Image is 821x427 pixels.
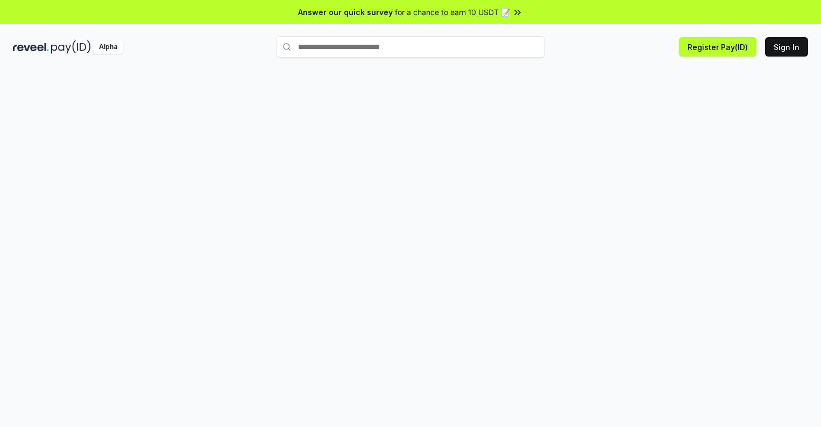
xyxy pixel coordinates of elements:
[679,37,756,57] button: Register Pay(ID)
[298,6,393,18] span: Answer our quick survey
[93,40,123,54] div: Alpha
[765,37,808,57] button: Sign In
[13,40,49,54] img: reveel_dark
[51,40,91,54] img: pay_id
[395,6,510,18] span: for a chance to earn 10 USDT 📝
